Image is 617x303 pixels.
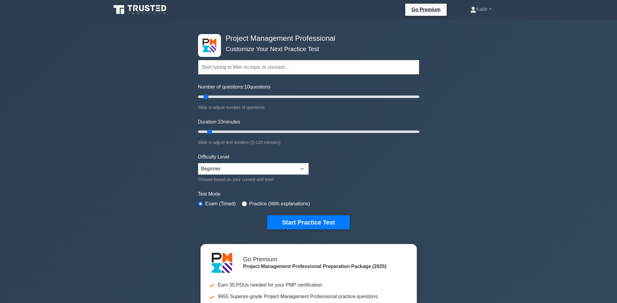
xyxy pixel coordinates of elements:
button: Start Practice Test [267,215,349,229]
div: Choose based on your current skill level [198,176,309,183]
label: Test Mode [198,190,419,198]
input: Start typing to filter on topic or concept... [198,60,419,75]
a: Go Premium [408,6,444,13]
h4: Project Management Professional [223,34,389,43]
span: 10 [244,84,250,89]
label: Practice (With explanations) [249,200,310,207]
label: Difficulty Level [198,153,229,161]
div: Slide to adjust number of questions [198,104,419,111]
a: Kabir [456,3,506,16]
div: Slide to adjust test duration (5-120 minutes) [198,139,419,146]
span: 10 [218,119,223,124]
label: Number of questions: questions [198,83,271,91]
label: Exam (Timed) [205,200,236,207]
label: Duration: minutes [198,118,240,126]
